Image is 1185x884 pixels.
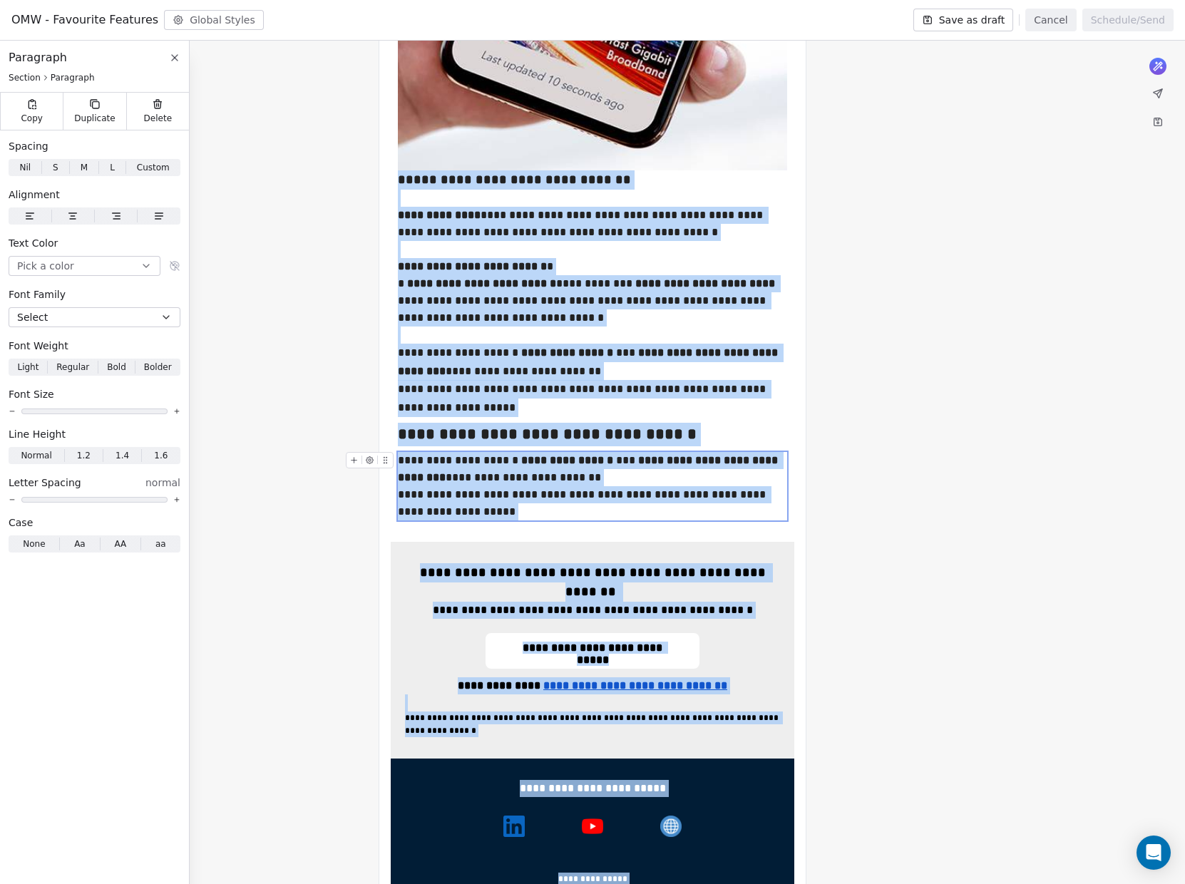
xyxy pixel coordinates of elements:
[110,161,115,174] span: L
[51,72,95,83] span: Paragraph
[9,256,160,276] button: Pick a color
[116,449,129,462] span: 1.4
[53,161,58,174] span: S
[23,538,45,550] span: None
[19,161,31,174] span: Nil
[144,361,172,374] span: Bolder
[21,449,51,462] span: Normal
[17,310,48,324] span: Select
[9,287,66,302] span: Font Family
[137,161,170,174] span: Custom
[81,161,88,174] span: M
[1025,9,1076,31] button: Cancel
[9,49,67,66] span: Paragraph
[21,113,43,124] span: Copy
[9,387,54,401] span: Font Size
[155,538,166,550] span: aa
[74,538,86,550] span: Aa
[56,361,89,374] span: Regular
[107,361,126,374] span: Bold
[9,139,48,153] span: Spacing
[9,515,33,530] span: Case
[17,361,39,374] span: Light
[77,449,91,462] span: 1.2
[9,187,60,202] span: Alignment
[1137,836,1171,870] div: Open Intercom Messenger
[144,113,173,124] span: Delete
[1082,9,1174,31] button: Schedule/Send
[913,9,1014,31] button: Save as draft
[154,449,168,462] span: 1.6
[9,339,68,353] span: Font Weight
[9,476,81,490] span: Letter Spacing
[9,236,58,250] span: Text Color
[9,72,41,83] span: Section
[9,427,66,441] span: Line Height
[74,113,115,124] span: Duplicate
[11,11,158,29] span: OMW - Favourite Features
[114,538,126,550] span: AA
[164,10,264,30] button: Global Styles
[145,476,180,490] span: normal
